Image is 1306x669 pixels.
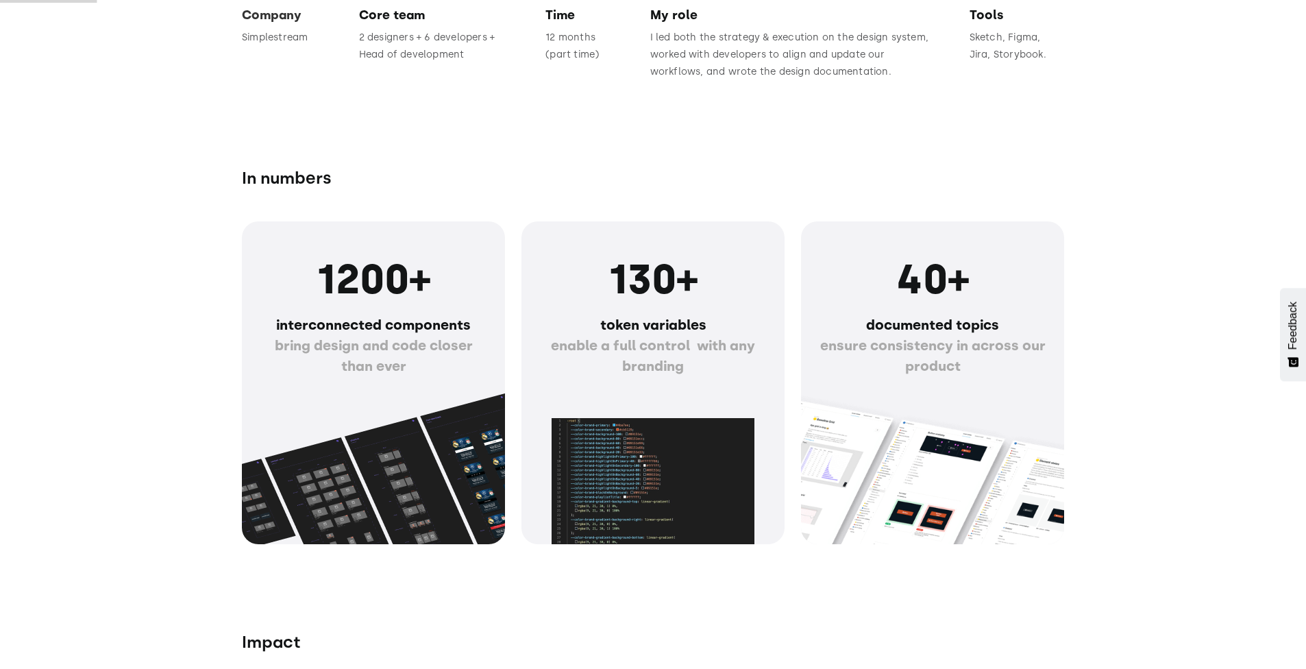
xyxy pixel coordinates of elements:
strong: Tools [970,8,1004,23]
span: Feedback [1287,302,1299,350]
strong: Core team [359,8,425,23]
p: 12 months (part time) [545,29,617,63]
h3: In numbers [242,168,571,188]
p: documented topics ‍ [817,315,1048,376]
h1: 1200+ [258,254,489,304]
h1: 130+ [538,254,768,304]
span: bring design and code closer than ever [275,337,473,374]
button: Feedback - Show survey [1280,288,1306,381]
strong: My role [650,8,698,23]
span: ensure consistency in across our product [820,337,1046,374]
p: token variables [538,315,768,376]
strong: Time [545,8,575,23]
span: enable a full control with any branding [551,337,755,374]
h3: Impact [242,632,571,653]
h6: Company [242,8,326,23]
p: Simplestream [242,29,326,46]
p: interconnected components [258,315,489,376]
p: I led both the strategy & execution on the design system, worked with developers to align and upd... [650,29,937,81]
p: Sketch, Figma, Jira, Storybook. [970,29,1064,63]
h1: 40+ [817,254,1048,304]
p: 2 designers + 6 developers + Head of development [359,29,513,63]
